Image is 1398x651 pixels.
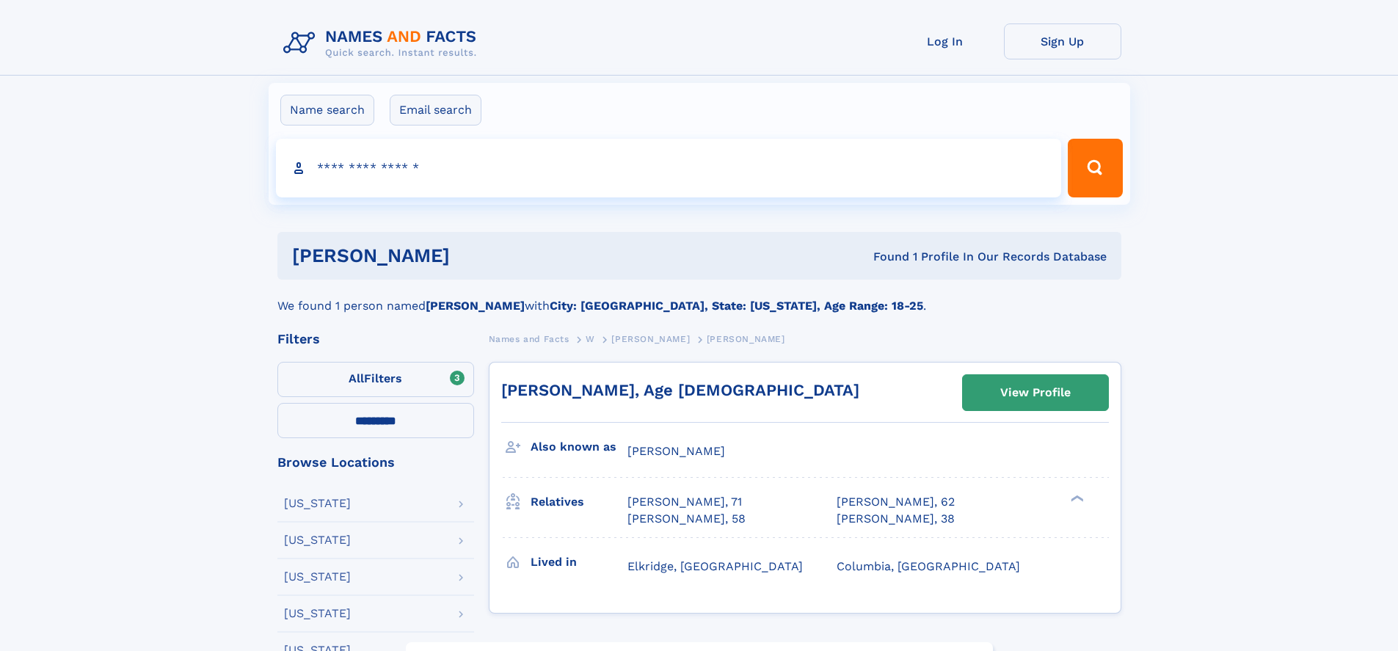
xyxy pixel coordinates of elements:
[1067,494,1085,503] div: ❯
[276,139,1062,197] input: search input
[887,23,1004,59] a: Log In
[390,95,481,126] label: Email search
[611,330,690,348] a: [PERSON_NAME]
[277,280,1121,315] div: We found 1 person named with .
[277,456,474,469] div: Browse Locations
[531,490,627,514] h3: Relatives
[586,334,595,344] span: W
[349,371,364,385] span: All
[277,362,474,397] label: Filters
[426,299,525,313] b: [PERSON_NAME]
[963,375,1108,410] a: View Profile
[489,330,569,348] a: Names and Facts
[531,550,627,575] h3: Lived in
[837,494,955,510] a: [PERSON_NAME], 62
[550,299,923,313] b: City: [GEOGRAPHIC_DATA], State: [US_STATE], Age Range: 18-25
[611,334,690,344] span: [PERSON_NAME]
[531,434,627,459] h3: Also known as
[707,334,785,344] span: [PERSON_NAME]
[277,23,489,63] img: Logo Names and Facts
[284,571,351,583] div: [US_STATE]
[661,249,1107,265] div: Found 1 Profile In Our Records Database
[627,444,725,458] span: [PERSON_NAME]
[837,559,1020,573] span: Columbia, [GEOGRAPHIC_DATA]
[277,332,474,346] div: Filters
[501,381,859,399] a: [PERSON_NAME], Age [DEMOGRAPHIC_DATA]
[837,511,955,527] a: [PERSON_NAME], 38
[627,511,746,527] a: [PERSON_NAME], 58
[1000,376,1071,410] div: View Profile
[627,494,742,510] a: [PERSON_NAME], 71
[280,95,374,126] label: Name search
[586,330,595,348] a: W
[1068,139,1122,197] button: Search Button
[284,608,351,619] div: [US_STATE]
[1004,23,1121,59] a: Sign Up
[284,498,351,509] div: [US_STATE]
[292,247,662,265] h1: [PERSON_NAME]
[627,559,803,573] span: Elkridge, [GEOGRAPHIC_DATA]
[284,534,351,546] div: [US_STATE]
